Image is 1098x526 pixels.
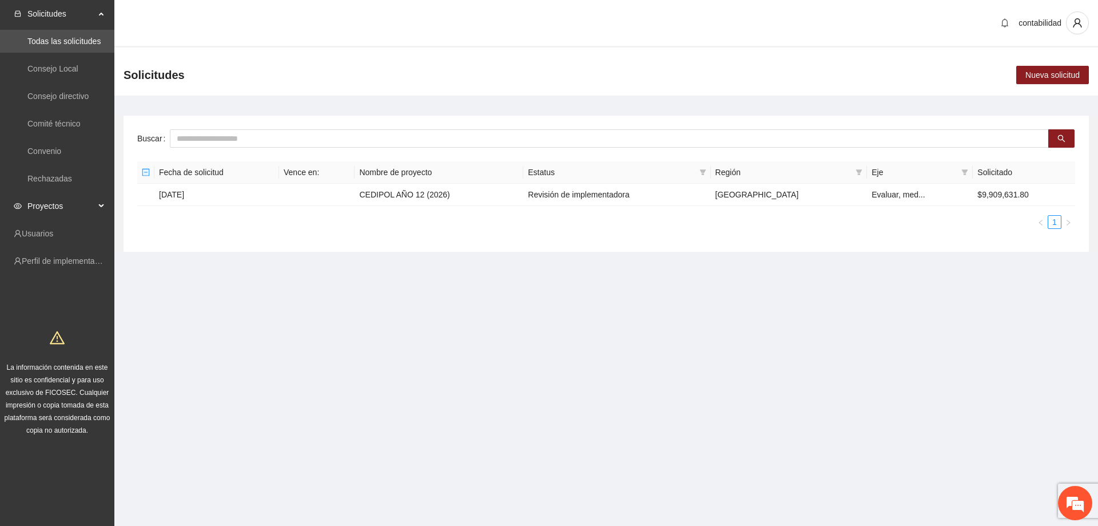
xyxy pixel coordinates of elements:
span: Nueva solicitud [1025,69,1080,81]
span: filter [961,169,968,176]
span: Región [715,166,852,179]
td: $9,909,631.80 [973,184,1075,206]
span: eye [14,202,22,210]
span: left [1037,219,1044,226]
span: warning [50,330,65,345]
td: [GEOGRAPHIC_DATA] [711,184,868,206]
span: filter [856,169,862,176]
span: right [1065,219,1072,226]
button: user [1066,11,1089,34]
td: Revisión de implementadora [523,184,710,206]
td: [DATE] [154,184,279,206]
span: filter [697,164,709,181]
button: left [1034,215,1048,229]
span: Solicitudes [27,2,95,25]
th: Nombre de proyecto [355,161,523,184]
li: Next Page [1061,215,1075,229]
span: filter [853,164,865,181]
th: Solicitado [973,161,1075,184]
button: search [1048,129,1075,148]
span: Estatus [528,166,694,179]
a: 1 [1048,216,1061,228]
button: right [1061,215,1075,229]
span: minus-square [142,168,150,176]
label: Buscar [137,129,170,148]
li: 1 [1048,215,1061,229]
span: La información contenida en este sitio es confidencial y para uso exclusivo de FICOSEC. Cualquier... [5,363,110,434]
span: filter [959,164,970,181]
span: user [1067,18,1088,28]
button: bell [996,14,1014,32]
span: filter [699,169,706,176]
a: Usuarios [22,229,53,238]
a: Todas las solicitudes [27,37,101,46]
th: Vence en: [279,161,355,184]
a: Consejo directivo [27,92,89,101]
td: CEDIPOL AÑO 12 (2026) [355,184,523,206]
a: Perfil de implementadora [22,256,111,266]
button: Nueva solicitud [1016,66,1089,84]
a: Rechazadas [27,174,72,183]
span: Eje [872,166,957,179]
a: Consejo Local [27,64,78,73]
th: Fecha de solicitud [154,161,279,184]
span: contabilidad [1019,18,1061,27]
a: Convenio [27,147,61,156]
span: Evaluar, med... [872,190,925,199]
span: inbox [14,10,22,18]
a: Comité técnico [27,119,81,128]
span: search [1057,135,1065,144]
li: Previous Page [1034,215,1048,229]
span: bell [996,18,1013,27]
span: Solicitudes [124,66,185,84]
span: Proyectos [27,195,95,217]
